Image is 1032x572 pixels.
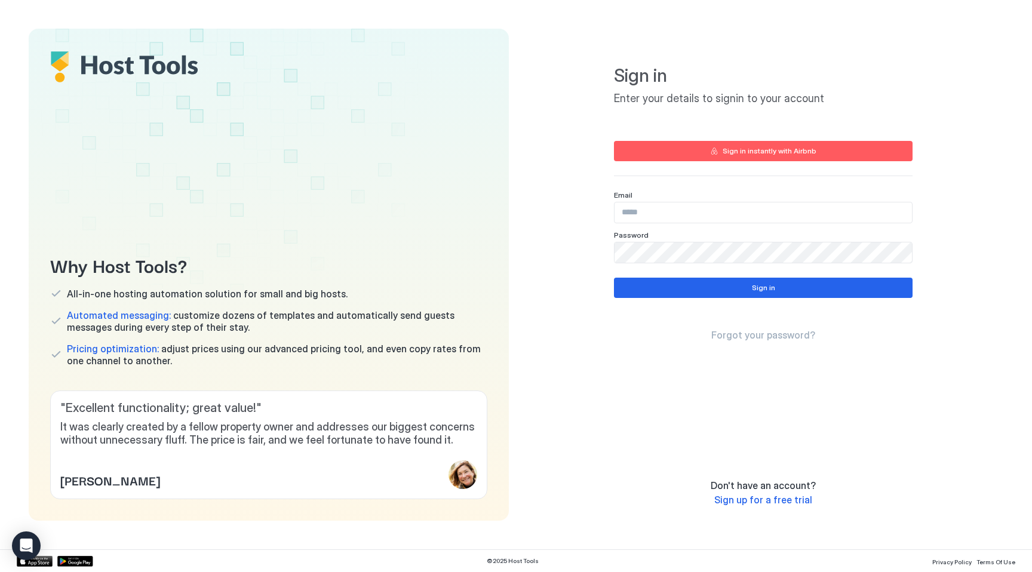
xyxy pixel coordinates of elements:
[614,230,649,239] span: Password
[711,479,816,491] span: Don't have an account?
[67,309,487,333] span: customize dozens of templates and automatically send guests messages during every step of their s...
[711,329,815,342] a: Forgot your password?
[711,329,815,341] span: Forgot your password?
[60,401,477,416] span: " Excellent functionality; great value! "
[487,557,539,565] span: © 2025 Host Tools
[615,242,912,263] input: Input Field
[614,64,913,87] span: Sign in
[67,288,348,300] span: All-in-one hosting automation solution for small and big hosts.
[614,92,913,106] span: Enter your details to signin to your account
[12,531,41,560] div: Open Intercom Messenger
[752,282,775,293] div: Sign in
[932,555,972,567] a: Privacy Policy
[714,494,812,506] a: Sign up for a free trial
[614,141,913,161] button: Sign in instantly with Airbnb
[714,494,812,506] span: Sign up for a free trial
[67,309,171,321] span: Automated messaging:
[614,278,913,298] button: Sign in
[615,202,912,223] input: Input Field
[17,556,53,567] a: App Store
[60,471,160,489] span: [PERSON_NAME]
[976,558,1015,565] span: Terms Of Use
[932,558,972,565] span: Privacy Policy
[67,343,487,367] span: adjust prices using our advanced pricing tool, and even copy rates from one channel to another.
[60,420,477,447] span: It was clearly created by a fellow property owner and addresses our biggest concerns without unne...
[723,146,816,156] div: Sign in instantly with Airbnb
[449,460,477,489] div: profile
[976,555,1015,567] a: Terms Of Use
[67,343,159,355] span: Pricing optimization:
[57,556,93,567] a: Google Play Store
[614,190,632,199] span: Email
[50,251,487,278] span: Why Host Tools?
